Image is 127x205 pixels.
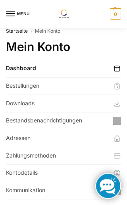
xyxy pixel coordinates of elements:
[6,78,121,95] a: Bestellungen
[6,60,121,77] a: Dashboard
[28,28,35,34] span: /
[6,130,121,147] a: Adressen
[110,8,121,20] span: 0
[6,95,121,112] a: Downloads
[6,112,121,130] a: Bestandsbenachrichtigungen
[6,8,30,20] button: Menu
[108,8,121,20] a: 0
[6,147,121,164] a: Zahlungsmethoden
[54,10,73,18] img: Solaranlagen, Speicheranlagen und Energiesparprodukte
[6,182,121,199] a: Kommunikation
[6,28,28,34] a: Startseite
[6,165,121,182] a: Kontodetails
[108,8,121,20] nav: Cart contents
[6,23,121,39] nav: Breadcrumb
[6,39,121,54] h1: Mein Konto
